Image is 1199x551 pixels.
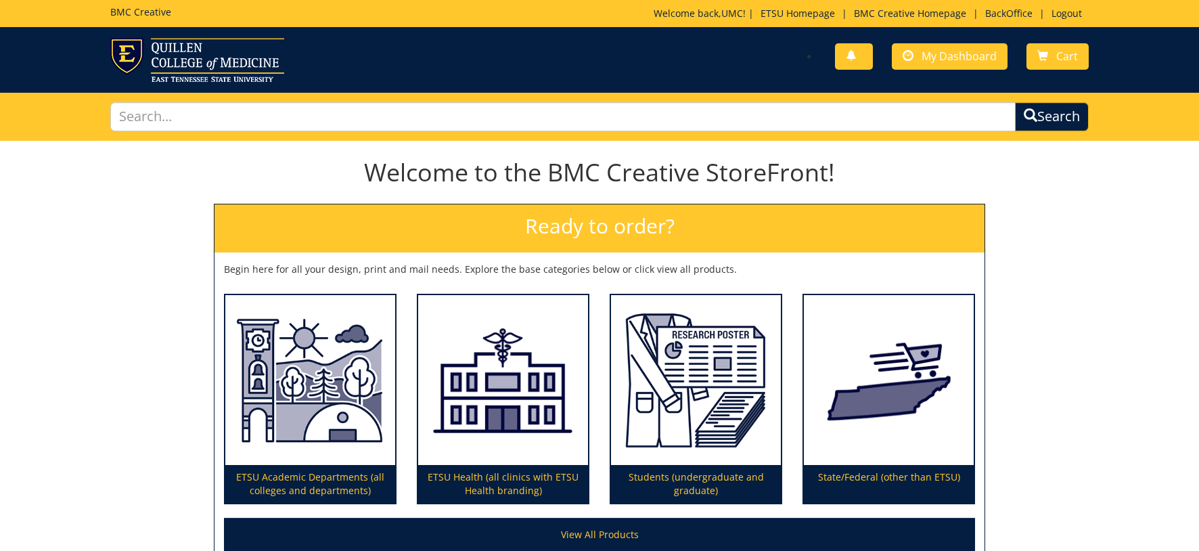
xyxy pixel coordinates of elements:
[214,159,985,186] h1: Welcome to the BMC Creative StoreFront!
[110,102,1016,131] input: Search...
[754,7,842,20] a: ETSU Homepage
[225,295,395,504] a: ETSU Academic Departments (all colleges and departments)
[225,465,395,503] p: ETSU Academic Departments (all colleges and departments)
[110,38,284,82] img: ETSU logo
[654,7,1089,20] p: Welcome back, ! | | | |
[611,295,781,504] a: Students (undergraduate and graduate)
[214,204,985,252] h2: Ready to order?
[892,43,1008,70] a: My Dashboard
[611,465,781,503] p: Students (undergraduate and graduate)
[847,7,973,20] a: BMC Creative Homepage
[418,295,588,504] a: ETSU Health (all clinics with ETSU Health branding)
[418,465,588,503] p: ETSU Health (all clinics with ETSU Health branding)
[224,263,975,276] p: Begin here for all your design, print and mail needs. Explore the base categories below or click ...
[611,295,781,466] img: Students (undergraduate and graduate)
[225,295,395,466] img: ETSU Academic Departments (all colleges and departments)
[721,7,743,20] a: UMC
[418,295,588,466] img: ETSU Health (all clinics with ETSU Health branding)
[804,295,974,466] img: State/Federal (other than ETSU)
[804,295,974,504] a: State/Federal (other than ETSU)
[110,7,171,17] h5: BMC Creative
[804,465,974,503] p: State/Federal (other than ETSU)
